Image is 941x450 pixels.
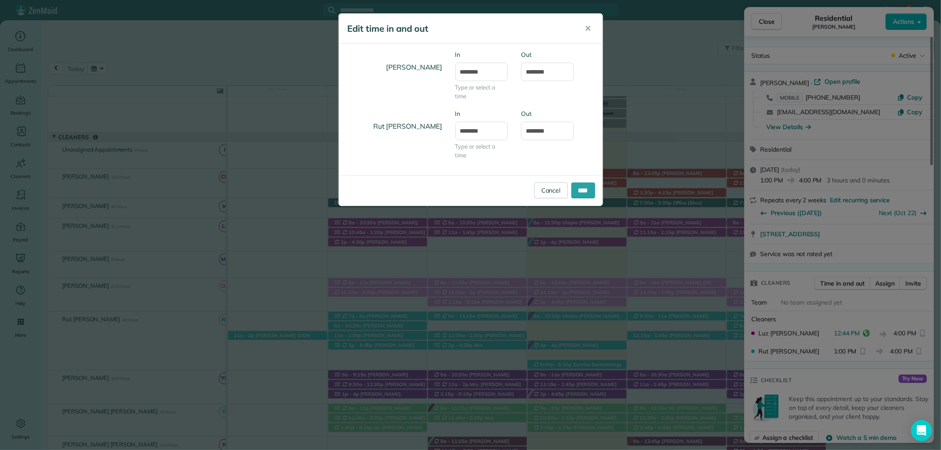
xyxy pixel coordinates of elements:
[911,420,932,441] div: Open Intercom Messenger
[455,142,508,160] span: Type or select a time
[521,50,574,59] label: Out
[455,50,508,59] label: In
[455,83,508,100] span: Type or select a time
[348,22,573,35] h5: Edit time in and out
[345,55,442,80] h4: [PERSON_NAME]
[585,23,592,33] span: ✕
[521,109,574,118] label: Out
[455,109,508,118] label: In
[345,114,442,139] h4: Rut [PERSON_NAME]
[534,182,568,198] a: Cancel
